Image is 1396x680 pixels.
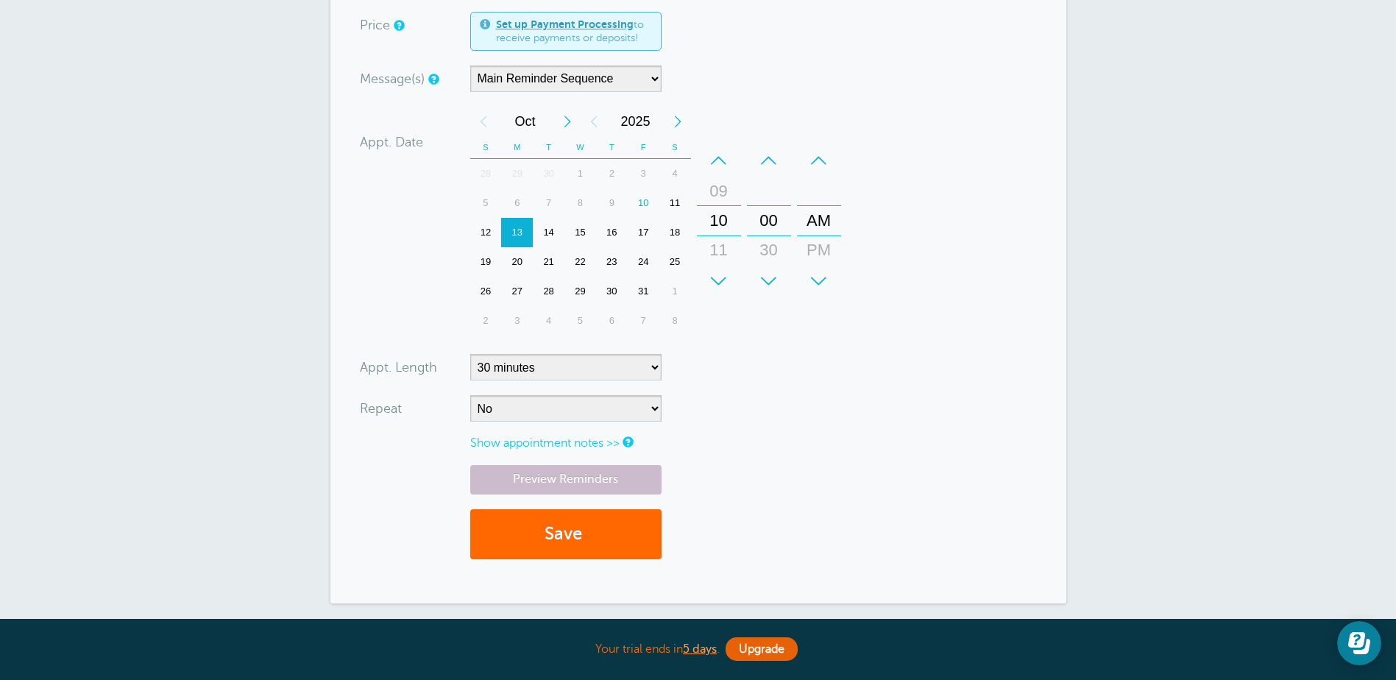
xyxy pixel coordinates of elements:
div: Next Month [554,107,581,136]
div: 20 [501,247,533,277]
label: Appt. Length [360,361,437,374]
button: Save [470,509,662,560]
div: 28 [470,159,502,188]
div: Thursday, October 30 [596,277,628,306]
div: Friday, October 17 [628,218,659,247]
div: 3 [628,159,659,188]
div: 5 [470,188,502,218]
div: Sunday, November 2 [470,306,502,336]
div: 12 [470,218,502,247]
a: Simple templates and custom messages will use the reminder schedule set under Settings > Reminder... [428,74,437,84]
span: 2025 [607,107,665,136]
div: Previous Year [581,107,607,136]
div: Wednesday, October 1 [564,159,596,188]
div: Sunday, September 28 [470,159,502,188]
div: 16 [596,218,628,247]
div: 7 [533,188,564,218]
div: 22 [564,247,596,277]
div: 25 [659,247,691,277]
th: S [659,136,691,159]
div: Thursday, October 9 [596,188,628,218]
div: 9 [596,188,628,218]
label: Message(s) [360,72,425,85]
th: M [501,136,533,159]
div: Saturday, October 18 [659,218,691,247]
div: 31 [628,277,659,306]
div: Sunday, October 26 [470,277,502,306]
div: 15 [564,218,596,247]
div: 23 [596,247,628,277]
div: 6 [501,188,533,218]
div: AM [801,206,837,235]
th: F [628,136,659,159]
div: Tuesday, October 7 [533,188,564,218]
div: 30 [533,159,564,188]
a: Upgrade [726,637,798,661]
div: 6 [596,306,628,336]
div: Sunday, October 12 [470,218,502,247]
div: 29 [564,277,596,306]
div: 18 [659,218,691,247]
div: Saturday, October 4 [659,159,691,188]
div: Previous Month [470,107,497,136]
div: 2 [470,306,502,336]
div: Saturday, November 1 [659,277,691,306]
div: 3 [501,306,533,336]
div: Your trial ends in . [330,634,1066,665]
span: to receive payments or deposits! [496,18,652,44]
div: 2 [596,159,628,188]
div: Saturday, November 8 [659,306,691,336]
th: T [596,136,628,159]
div: 5 [564,306,596,336]
div: 1 [564,159,596,188]
div: 26 [470,277,502,306]
div: Tuesday, November 4 [533,306,564,336]
div: 10 [628,188,659,218]
div: Monday, November 3 [501,306,533,336]
div: Wednesday, October 8 [564,188,596,218]
div: PM [801,235,837,265]
label: Appt. Date [360,135,423,149]
div: 7 [628,306,659,336]
div: Monday, October 27 [501,277,533,306]
div: Monday, September 29 [501,159,533,188]
div: Tuesday, September 30 [533,159,564,188]
div: Minutes [747,146,791,296]
div: Thursday, November 6 [596,306,628,336]
div: Wednesday, November 5 [564,306,596,336]
div: 21 [533,247,564,277]
iframe: Resource center [1337,621,1381,665]
th: S [470,136,502,159]
div: Tuesday, October 14 [533,218,564,247]
div: Monday, October 20 [501,247,533,277]
div: Thursday, October 23 [596,247,628,277]
div: Hours [697,146,741,296]
label: Repeat [360,402,402,415]
div: 24 [628,247,659,277]
a: Notes are for internal use only, and are not visible to your clients. [623,437,631,447]
div: 09 [701,177,737,206]
div: Friday, October 3 [628,159,659,188]
div: Tuesday, October 21 [533,247,564,277]
div: 8 [564,188,596,218]
div: Monday, October 6 [501,188,533,218]
div: 8 [659,306,691,336]
div: Monday, October 13 [501,218,533,247]
div: Sunday, October 19 [470,247,502,277]
div: Sunday, October 5 [470,188,502,218]
div: Saturday, October 11 [659,188,691,218]
div: Friday, October 24 [628,247,659,277]
div: 10 [701,206,737,235]
a: Show appointment notes >> [470,436,620,450]
div: 4 [533,306,564,336]
div: 14 [533,218,564,247]
div: Today, Friday, October 10 [628,188,659,218]
span: October [497,107,554,136]
div: Wednesday, October 15 [564,218,596,247]
div: Next Year [665,107,691,136]
div: Wednesday, October 29 [564,277,596,306]
a: 5 days [683,642,717,656]
th: T [533,136,564,159]
a: Set up Payment Processing [496,18,634,30]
